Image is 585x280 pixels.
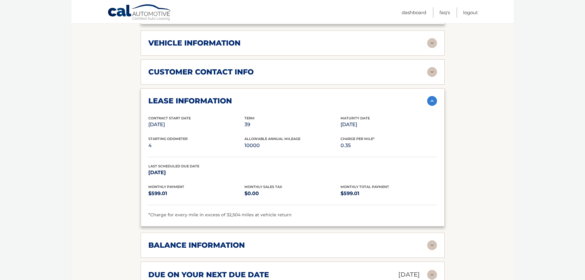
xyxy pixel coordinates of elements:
[341,137,375,141] span: Charge Per Mile*
[427,67,437,77] img: accordion-rest.svg
[148,141,244,150] p: 4
[244,189,341,198] p: $0.00
[427,96,437,106] img: accordion-active.svg
[148,241,245,250] h2: balance information
[244,116,255,120] span: Term
[341,189,437,198] p: $599.01
[439,7,450,18] a: FAQ's
[148,164,199,168] span: Last Scheduled Due Date
[244,141,341,150] p: 10000
[341,141,437,150] p: 0.35
[341,116,370,120] span: Maturity Date
[427,38,437,48] img: accordion-rest.svg
[148,96,232,106] h2: lease information
[427,270,437,280] img: accordion-rest.svg
[244,137,300,141] span: Allowable Annual Mileage
[148,270,269,279] h2: due on your next due date
[148,67,254,77] h2: customer contact info
[148,137,188,141] span: Starting Odometer
[148,38,240,48] h2: vehicle information
[463,7,478,18] a: Logout
[341,120,437,129] p: [DATE]
[148,189,244,198] p: $599.01
[244,185,282,189] span: Monthly Sales Tax
[148,116,191,120] span: Contract Start Date
[148,168,244,177] p: [DATE]
[148,120,244,129] p: [DATE]
[341,185,389,189] span: Monthly Total Payment
[398,269,420,280] p: [DATE]
[427,240,437,250] img: accordion-rest.svg
[402,7,426,18] a: Dashboard
[148,185,184,189] span: Monthly Payment
[107,4,172,22] a: Cal Automotive
[148,212,292,218] span: *Charge for every mile in excess of 32,504 miles at vehicle return
[244,120,341,129] p: 39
